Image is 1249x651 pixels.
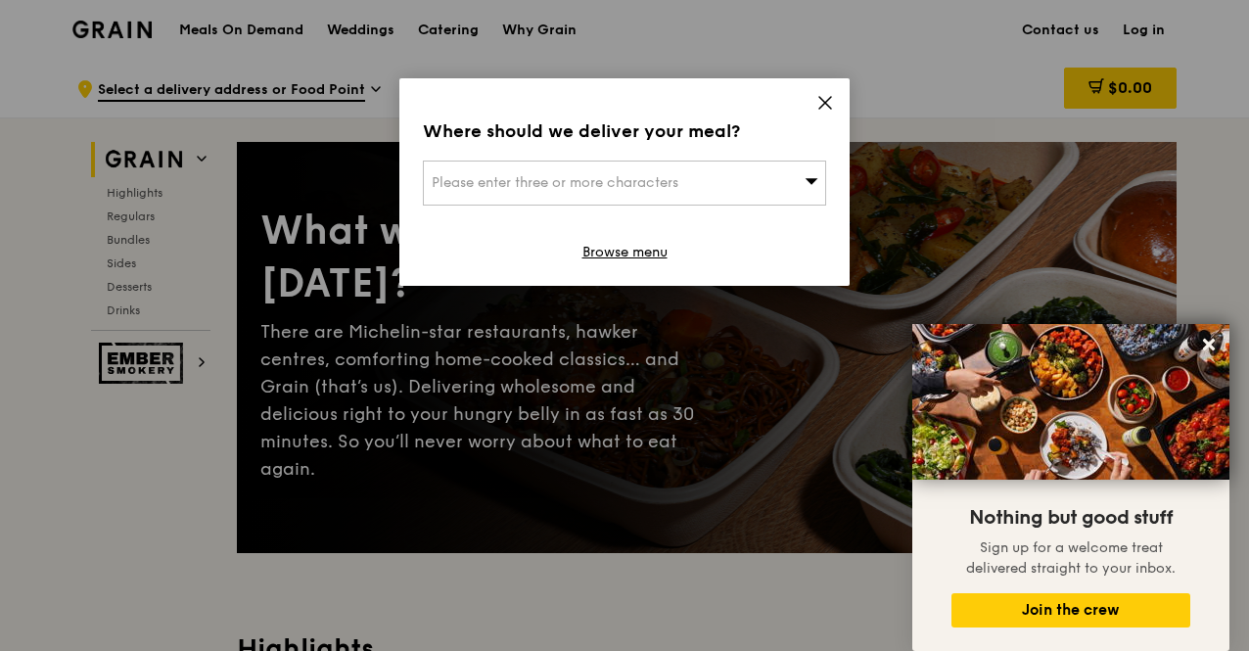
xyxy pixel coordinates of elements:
[582,243,668,262] a: Browse menu
[432,174,678,191] span: Please enter three or more characters
[951,593,1190,628] button: Join the crew
[969,506,1173,530] span: Nothing but good stuff
[423,117,826,145] div: Where should we deliver your meal?
[912,324,1229,480] img: DSC07876-Edit02-Large.jpeg
[966,539,1176,577] span: Sign up for a welcome treat delivered straight to your inbox.
[1193,329,1225,360] button: Close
